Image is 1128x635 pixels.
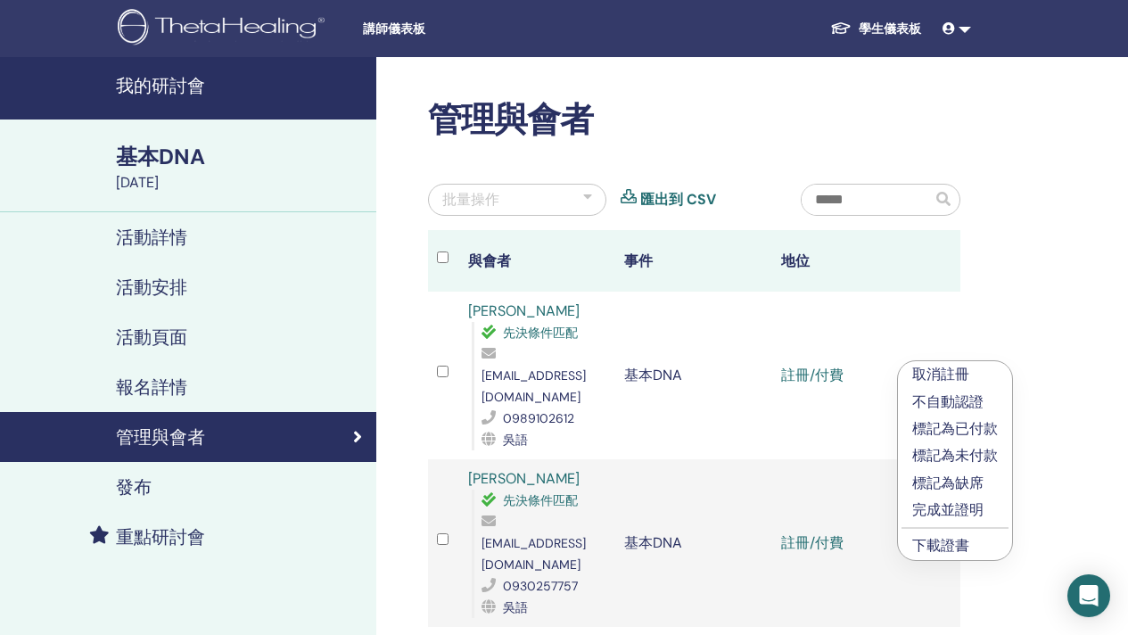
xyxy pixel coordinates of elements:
font: 0989102612 [503,410,574,426]
font: 吳語 [503,432,528,448]
font: 活動安排 [116,276,187,299]
font: 基本DNA [624,533,682,552]
font: 重點研討會 [116,525,205,548]
img: logo.png [118,9,331,49]
font: 標記為未付款 [912,446,998,465]
font: 標記為缺席 [912,474,984,492]
a: 基本DNA[DATE] [105,142,376,194]
font: 事件 [624,252,653,270]
a: 學生儀表板 [816,12,935,45]
font: [EMAIL_ADDRESS][DOMAIN_NAME] [482,367,586,405]
a: [PERSON_NAME] [468,301,580,320]
font: 與會者 [468,252,511,270]
font: 基本DNA [624,366,682,384]
font: 先決條件匹配 [503,492,578,508]
img: graduation-cap-white.svg [830,21,852,36]
a: [PERSON_NAME] [468,469,580,488]
div: 開啟 Intercom Messenger [1067,574,1110,617]
font: 活動詳情 [116,226,187,249]
font: 我的研討會 [116,74,205,97]
font: 吳語 [503,599,528,615]
a: 下載證書 [912,536,969,555]
font: 管理與會者 [428,97,593,142]
font: 0930257757 [503,578,578,594]
font: 標記為已付款 [912,419,998,438]
font: 完成並證明 [912,500,984,519]
font: 基本DNA [116,143,205,170]
font: 不自動認證 [912,392,984,411]
font: 報名詳情 [116,375,187,399]
font: [EMAIL_ADDRESS][DOMAIN_NAME] [482,535,586,573]
font: 先決條件匹配 [503,325,578,341]
font: 講師儀表板 [363,21,425,36]
font: 匯出到 CSV [640,190,716,209]
font: 學生儀表板 [859,21,921,37]
font: 管理與會者 [116,425,205,449]
font: [DATE] [116,173,159,192]
font: 批量操作 [442,190,499,209]
font: 發布 [116,475,152,499]
font: 地位 [781,252,810,270]
a: 匯出到 CSV [640,189,716,210]
font: 活動頁面 [116,326,187,349]
font: 取消註冊 [912,365,969,383]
